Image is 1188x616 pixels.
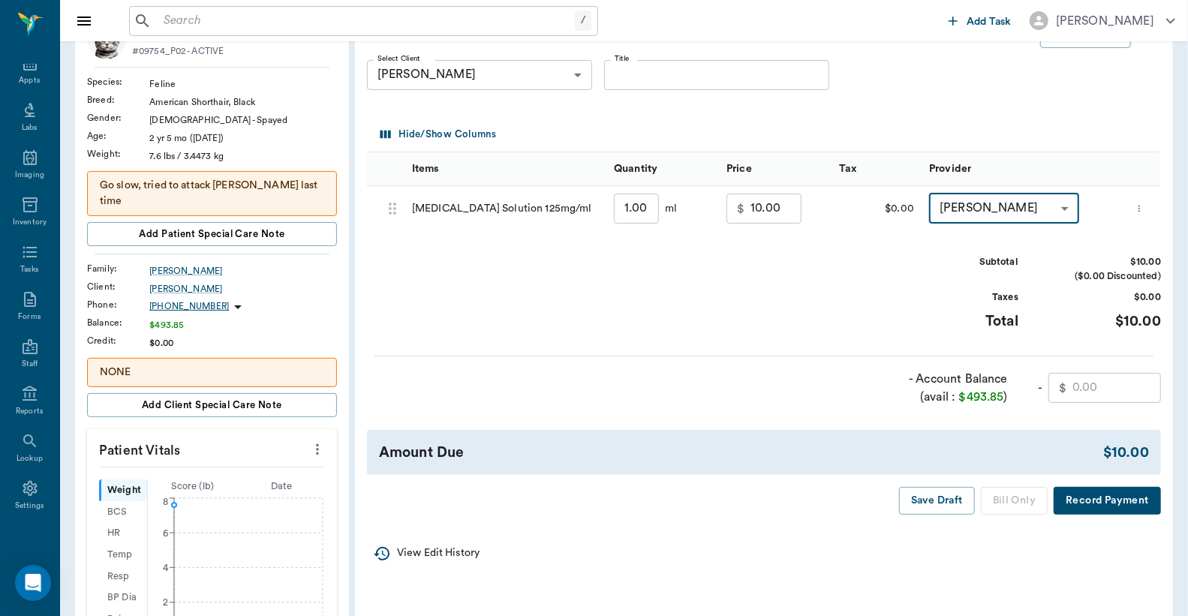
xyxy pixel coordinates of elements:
[87,334,149,347] div: Credit :
[100,365,324,380] p: NONE
[87,75,149,89] div: Species :
[379,442,1103,464] div: Amount Due
[149,282,337,296] a: [PERSON_NAME]
[18,311,41,323] div: Forms
[929,148,971,190] div: Provider
[139,226,284,242] span: Add patient Special Care Note
[87,298,149,311] div: Phone :
[163,563,169,572] tspan: 4
[606,152,719,186] div: Quantity
[305,437,329,462] button: more
[149,131,337,145] div: 2 yr 5 mo ([DATE])
[659,201,677,216] div: ml
[99,544,147,566] div: Temp
[814,197,821,220] button: message
[132,44,224,58] p: #09754_P02 - ACTIVE
[148,479,237,494] div: Score ( lb )
[397,545,480,561] p: View Edit History
[19,75,40,86] div: Appts
[1056,12,1154,30] div: [PERSON_NAME]
[149,77,337,91] div: Feline
[142,397,282,413] span: Add client Special Care Note
[15,500,45,512] div: Settings
[899,487,975,515] button: Save Draft
[377,123,500,146] button: Select columns
[839,148,856,190] div: Tax
[149,318,337,332] div: $493.85
[99,479,147,501] div: Weight
[832,152,922,186] div: Tax
[1054,487,1161,515] button: Record Payment
[906,311,1018,332] div: Total
[1048,255,1161,269] div: $10.00
[163,598,168,607] tspan: 2
[922,152,1123,186] div: Provider
[1048,269,1161,284] div: ($0.00 Discounted)
[832,186,922,231] div: $0.00
[22,122,38,134] div: Labs
[163,497,168,506] tspan: 8
[149,300,229,313] p: [PHONE_NUMBER]
[149,113,337,127] div: [DEMOGRAPHIC_DATA] - Spayed
[149,264,337,278] a: [PERSON_NAME]
[906,290,1018,305] div: Taxes
[87,393,337,417] button: Add client Special Care Note
[377,53,420,64] label: Select Client
[1072,373,1161,403] input: 0.00
[99,523,147,545] div: HR
[87,129,149,143] div: Age :
[906,255,1018,269] div: Subtotal
[237,479,326,494] div: Date
[1018,7,1187,35] button: [PERSON_NAME]
[1131,196,1148,221] button: more
[405,186,606,231] div: [MEDICAL_DATA] Solution 125mg/ml
[99,566,147,587] div: Resp
[943,7,1018,35] button: Add Task
[149,95,337,109] div: American Shorthair, Black
[99,501,147,523] div: BCS
[20,264,39,275] div: Tasks
[719,152,832,186] div: Price
[87,222,337,246] button: Add patient Special Care Note
[16,406,44,417] div: Reports
[100,178,324,209] p: Go slow, tried to attack [PERSON_NAME] last time
[87,147,149,161] div: Weight :
[149,336,337,350] div: $0.00
[614,148,657,190] div: Quantity
[575,11,591,31] div: /
[405,152,606,186] div: Items
[87,429,337,467] p: Patient Vitals
[737,200,744,218] p: $
[158,11,575,32] input: Search
[412,148,439,190] div: Items
[959,391,1004,403] span: $493.85
[87,262,149,275] div: Family :
[13,217,47,228] div: Inventory
[87,111,149,125] div: Gender :
[895,370,1008,406] div: - Account Balance
[929,194,1079,224] div: [PERSON_NAME]
[163,528,168,537] tspan: 6
[15,170,44,181] div: Imaging
[22,359,38,370] div: Staff
[87,316,149,329] div: Balance :
[149,149,337,163] div: 7.6 lbs / 3.4473 kg
[750,194,802,224] input: 0.00
[1103,442,1149,464] div: $10.00
[15,565,51,601] div: Open Intercom Messenger
[1048,311,1161,332] div: $10.00
[69,6,99,36] button: Close drawer
[920,391,1008,403] span: (avail : )
[1048,290,1161,305] div: $0.00
[1059,379,1066,397] p: $
[726,148,752,190] div: Price
[1038,379,1042,397] div: -
[99,587,147,609] div: BP Dia
[367,60,592,90] div: [PERSON_NAME]
[615,53,630,64] label: Title
[87,280,149,293] div: Client :
[17,453,43,464] div: Lookup
[87,93,149,107] div: Breed :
